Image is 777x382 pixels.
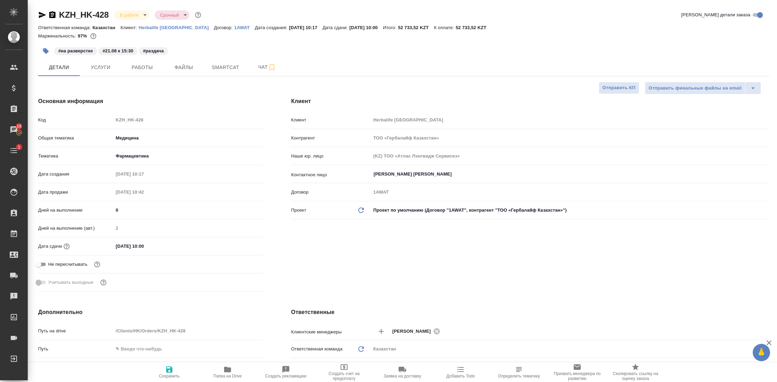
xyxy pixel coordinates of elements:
[62,242,71,251] button: Если добавить услуги и заполнить их объемом, то дата рассчитается автоматически
[198,363,257,382] button: Папка на Drive
[53,48,98,53] span: на разверстке
[398,25,434,30] p: 52 733,52 KZT
[291,346,342,353] p: Ответственная команда
[291,189,371,196] p: Договор
[371,187,769,197] input: Пустое поле
[434,25,456,30] p: К оплате:
[113,241,174,251] input: ✎ Введи что-нибудь
[38,11,46,19] button: Скопировать ссылку для ЯМессенджера
[118,12,140,18] button: В работе
[291,117,371,124] p: Клиент
[373,323,390,340] button: Добавить менеджера
[766,173,767,175] button: Open
[268,63,276,71] svg: Подписаться
[645,82,761,94] div: split button
[38,43,53,59] button: Добавить тэг
[155,10,189,20] div: В работе
[2,142,26,159] a: 1
[58,48,93,54] p: #на разверстке
[84,63,117,72] span: Услуги
[38,117,113,124] p: Код
[113,361,263,373] div: ✎ Введи что-нибудь
[113,115,263,125] input: Пустое поле
[209,63,242,72] span: Smartcat
[113,169,174,179] input: Пустое поле
[2,121,26,138] a: 16
[234,25,255,30] p: 1AWAT
[113,187,174,197] input: Пустое поле
[139,25,214,30] p: Herbalife [GEOGRAPHIC_DATA]
[766,331,767,332] button: Open
[38,189,113,196] p: Дата продажи
[113,132,263,144] div: Медицина
[257,363,315,382] button: Создать рекламацию
[603,84,635,92] span: Отправить КП
[446,374,475,379] span: Добавить Todo
[38,207,113,214] p: Дней на выполнение
[383,25,398,30] p: Итого:
[139,24,214,30] a: Herbalife [GEOGRAPHIC_DATA]
[38,225,113,232] p: Дней на выполнение (авт.)
[93,25,121,30] p: Казахстан
[371,115,769,125] input: Пустое поле
[755,345,767,360] span: 🙏
[349,25,383,30] p: [DATE] 10:00
[291,308,769,316] h4: Ответственные
[606,363,665,382] button: Скопировать ссылку на оценку заказа
[38,328,113,334] p: Путь на drive
[99,278,108,287] button: Выбери, если сб и вс нужно считать рабочими днями для выполнения заказа.
[498,374,540,379] span: Определить тематику
[114,10,149,20] div: В работе
[599,82,639,94] button: Отправить КП
[113,205,263,215] input: ✎ Введи что-нибудь
[38,171,113,178] p: Дата создания
[289,25,323,30] p: [DATE] 10:17
[113,326,263,336] input: Пустое поле
[323,25,349,30] p: Дата сдачи:
[93,260,102,269] button: Включи, если не хочешь, чтобы указанная дата сдачи изменилась после переставления заказа в 'Подтв...
[291,97,769,105] h4: Клиент
[291,207,306,214] p: Проект
[649,84,742,92] span: Отправить финальные файлы на email
[126,63,159,72] span: Работы
[373,363,432,382] button: Заявка на доставку
[38,346,113,353] p: Путь
[158,12,181,18] button: Срочный
[167,63,200,72] span: Файлы
[12,123,26,130] span: 16
[384,374,421,379] span: Заявка на доставку
[38,33,78,39] p: Маржинальность:
[120,25,138,30] p: Клиент:
[645,82,745,94] button: Отправить финальные файлы на email
[371,204,769,216] div: Проект по умолчанию (Договор "1AWAT", контрагент "ТОО «Гербалайф Казахстан»")
[113,223,263,233] input: Пустое поле
[143,48,164,54] p: #раздача
[432,363,490,382] button: Добавить Todo
[753,344,770,361] button: 🙏
[48,11,57,19] button: Скопировать ссылку
[392,328,435,335] span: [PERSON_NAME]
[113,150,263,162] div: Фармацевтика
[552,371,602,381] span: Призвать менеджера по развитию
[610,371,660,381] span: Скопировать ссылку на оценку заказа
[59,10,109,19] a: KZH_HK-428
[291,135,371,142] p: Контрагент
[371,343,769,355] div: Казахстан
[194,10,203,19] button: Доп статусы указывают на важность/срочность заказа
[38,308,263,316] h4: Дополнительно
[113,344,263,354] input: ✎ Введи что-нибудь
[291,329,371,336] p: Клиентские менеджеры
[89,32,98,41] button: 240.00 RUB;
[42,63,76,72] span: Детали
[456,25,492,30] p: 52 733,52 KZT
[490,363,548,382] button: Определить тематику
[48,261,87,268] span: Не пересчитывать
[315,363,373,382] button: Создать счет на предоплату
[371,151,769,161] input: Пустое поле
[291,171,371,178] p: Контактное лицо
[140,363,198,382] button: Сохранить
[371,133,769,143] input: Пустое поле
[14,144,24,151] span: 1
[392,327,442,336] div: [PERSON_NAME]
[159,374,180,379] span: Сохранить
